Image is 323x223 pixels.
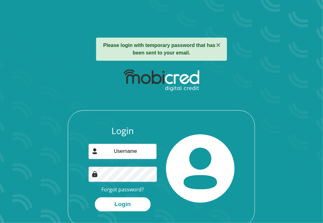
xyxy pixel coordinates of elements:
h3: Login [89,126,157,136]
strong: Please login with temporary password that has been sent to your email. [103,43,215,55]
img: mobicred logo [124,70,199,91]
a: Forgot password? [101,186,144,193]
button: Login [95,197,151,211]
button: × [216,42,220,49]
img: Image [92,171,98,177]
img: user-icon image [92,148,98,154]
input: Username [89,144,157,159]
